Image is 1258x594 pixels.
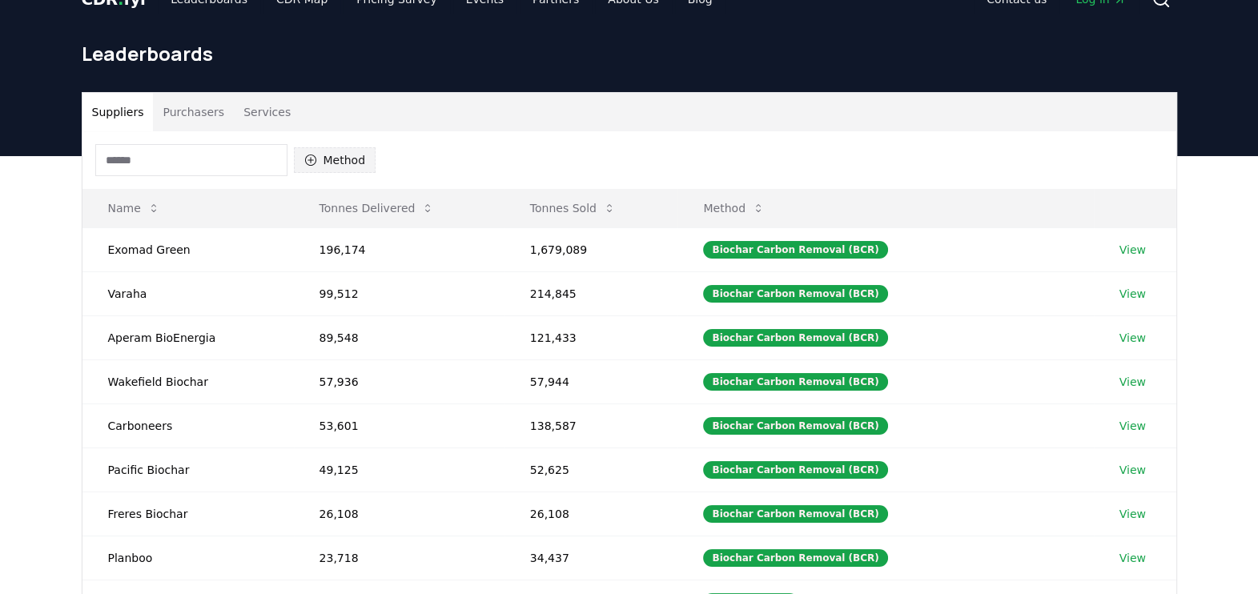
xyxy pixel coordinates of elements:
td: 196,174 [294,227,504,271]
div: Biochar Carbon Removal (BCR) [703,417,887,435]
td: 99,512 [294,271,504,315]
td: 34,437 [504,536,678,580]
td: 89,548 [294,315,504,359]
a: View [1119,506,1146,522]
a: View [1119,242,1146,258]
a: View [1119,374,1146,390]
button: Name [95,192,173,224]
div: Biochar Carbon Removal (BCR) [703,241,887,259]
td: Planboo [82,536,294,580]
td: 57,936 [294,359,504,403]
td: Carboneers [82,403,294,448]
td: 49,125 [294,448,504,492]
a: View [1119,330,1146,346]
button: Tonnes Delivered [307,192,448,224]
div: Biochar Carbon Removal (BCR) [703,461,887,479]
a: View [1119,418,1146,434]
td: 57,944 [504,359,678,403]
button: Purchasers [153,93,234,131]
div: Biochar Carbon Removal (BCR) [703,505,887,523]
td: 53,601 [294,403,504,448]
td: 52,625 [504,448,678,492]
td: Varaha [82,271,294,315]
td: 1,679,089 [504,227,678,271]
td: 26,108 [504,492,678,536]
h1: Leaderboards [82,41,1177,66]
div: Biochar Carbon Removal (BCR) [703,373,887,391]
td: Wakefield Biochar [82,359,294,403]
td: 121,433 [504,315,678,359]
button: Tonnes Sold [517,192,629,224]
button: Suppliers [82,93,154,131]
td: 138,587 [504,403,678,448]
td: Freres Biochar [82,492,294,536]
a: View [1119,550,1146,566]
td: Exomad Green [82,227,294,271]
a: View [1119,286,1146,302]
td: 23,718 [294,536,504,580]
button: Services [234,93,300,131]
td: 26,108 [294,492,504,536]
div: Biochar Carbon Removal (BCR) [703,549,887,567]
td: Pacific Biochar [82,448,294,492]
button: Method [294,147,376,173]
div: Biochar Carbon Removal (BCR) [703,285,887,303]
td: 214,845 [504,271,678,315]
td: Aperam BioEnergia [82,315,294,359]
div: Biochar Carbon Removal (BCR) [703,329,887,347]
a: View [1119,462,1146,478]
button: Method [690,192,778,224]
